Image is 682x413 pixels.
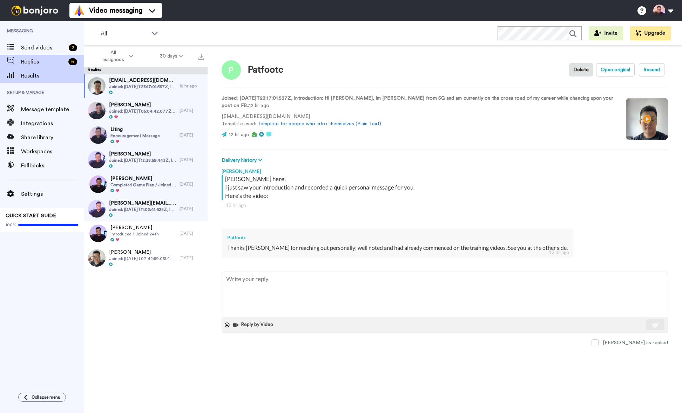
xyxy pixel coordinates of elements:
a: [EMAIL_ADDRESS][DOMAIN_NAME]Joined: [DATE]T23:17:01.537Z, Introduction: Hi [PERSON_NAME], Im [PER... [84,74,208,98]
span: Message template [21,105,84,114]
span: Send videos [21,44,66,52]
img: bj-logo-header-white.svg [8,6,61,15]
img: 2bfeec0d-413e-4275-b01a-c0c510d6474f-thumb.jpg [88,77,106,95]
div: [DATE] [180,206,204,212]
span: Joined: [DATE]T05:04:42.077Z, Introduction: Hi, i'm [PERSON_NAME], a property agent. Looking forw... [109,108,176,114]
button: Upgrade [630,26,671,40]
span: Collapse menu [32,394,60,400]
div: [DATE] [180,132,204,138]
div: [DATE] [180,108,204,113]
img: fce0e359-3ad7-4a91-a196-5baee16294b9-thumb.jpg [88,200,106,218]
span: Introduced / Joined 24th [110,231,159,237]
span: Joined: [DATE]T12:38:59.443Z, Introduction: Hi. I am [PERSON_NAME]. From [GEOGRAPHIC_DATA]. I was... [109,158,176,163]
div: Thanks [PERSON_NAME] for reaching out personally; well noted and had already commenced on the tra... [227,244,568,252]
img: Image of Patfootc [222,60,241,80]
span: [EMAIL_ADDRESS][DOMAIN_NAME] [109,77,176,84]
button: Delivery history [222,156,264,164]
span: Encouragement Message [110,133,160,139]
button: Invite [589,26,623,40]
a: [PERSON_NAME]Joined: [DATE]T12:38:59.443Z, Introduction: Hi. I am [PERSON_NAME]. From [GEOGRAPHIC... [84,147,208,172]
a: [PERSON_NAME]Completed Game Plan / Joined 21st[DATE] [84,172,208,196]
div: [DATE] [180,181,204,187]
span: [PERSON_NAME] [110,224,159,231]
img: 5771e908-08d3-496f-9e73-d2a26ee4da02-thumb.jpg [89,126,107,144]
span: All [101,29,148,38]
button: Delete [569,63,593,76]
a: [PERSON_NAME][EMAIL_ADDRESS][DOMAIN_NAME]Joined: [DATE]T11:02:41.628Z, Introduction: Hi! I’m Ragu... [84,196,208,221]
span: Replies [21,58,66,66]
span: Joined: [DATE]T11:02:41.628Z, Introduction: Hi! I’m Ragu from [GEOGRAPHIC_DATA]. I’m very keen on... [109,207,176,212]
p: : 12 hr ago [222,95,615,109]
span: Joined: [DATE]T23:17:01.537Z, Introduction: Hi [PERSON_NAME], Im [PERSON_NAME] from SG and am cur... [109,84,176,89]
div: Patfootc [227,234,568,241]
span: [PERSON_NAME] [109,151,176,158]
span: Share library [21,133,84,142]
img: export.svg [198,54,204,60]
span: [PERSON_NAME][EMAIL_ADDRESS][DOMAIN_NAME] [109,200,176,207]
img: a52b00f4-c5a2-4fb7-82fc-efbe59c8fb7e-thumb.jpg [88,102,106,119]
div: [DATE] [180,231,204,236]
img: f2314de3-9116-4ec1-af85-d626046a835b-thumb.jpg [88,249,106,267]
span: [PERSON_NAME] [110,175,176,182]
span: Joined: [DATE]T07:42:59.051Z, Introduction: Hi I’m [PERSON_NAME] from SG. I do real estate busine... [109,256,176,261]
span: All assignees [99,49,127,63]
span: Workspaces [21,147,84,156]
button: Export all results that match these filters now. [196,51,206,61]
span: Completed Game Plan / Joined 21st [110,182,176,188]
button: Collapse menu [18,393,66,402]
span: 12 hr ago [229,132,249,137]
div: 6 [68,58,77,65]
a: LitingEncouragement Message[DATE] [84,123,208,147]
img: df874264-a209-4c50-a142-05e5037030dc-thumb.jpg [89,225,107,242]
p: [EMAIL_ADDRESS][DOMAIN_NAME] Template used: [222,113,615,128]
div: 12 hr ago [549,249,569,256]
div: [PERSON_NAME] as replied [603,339,668,346]
span: Fallbacks [21,161,84,170]
img: ab24f1e4-0ff5-4128-8c78-f195fc27dfba-thumb.jpg [88,151,106,168]
button: Resend [639,63,664,76]
button: All assignees [86,46,147,66]
div: [PERSON_NAME] here, I just saw your introduction and recorded a quick personal message for you. H... [225,175,666,200]
div: Patfootc [248,65,283,75]
div: Replies [84,67,208,74]
span: Settings [21,190,84,198]
button: Reply by Video [232,320,275,330]
span: [PERSON_NAME] [109,249,176,256]
strong: Joined: [DATE]T23:17:01.537Z, Introduction: Hi [PERSON_NAME], Im [PERSON_NAME] from SG and am cur... [222,96,613,108]
span: 100% [6,222,16,228]
span: Results [21,72,84,80]
span: QUICK START GUIDE [6,213,56,218]
div: [DATE] [180,157,204,162]
div: 12 hr ago [226,202,664,209]
a: [PERSON_NAME]Introduced / Joined 24th[DATE] [84,221,208,246]
div: 12 hr ago [180,83,204,89]
a: Template for people who intro themselves (Plain Text) [257,121,381,126]
div: 2 [69,44,77,51]
button: 30 days [147,50,197,62]
img: e2ab80b6-6462-454b-a9dd-d1f6f2996ee4-thumb.jpg [89,175,107,193]
img: vm-color.svg [74,5,85,16]
a: [PERSON_NAME]Joined: [DATE]T05:04:42.077Z, Introduction: Hi, i'm [PERSON_NAME], a property agent.... [84,98,208,123]
span: Integrations [21,119,84,128]
span: Video messaging [89,6,142,15]
div: [PERSON_NAME] [222,164,668,175]
span: Liting [110,126,160,133]
a: [PERSON_NAME]Joined: [DATE]T07:42:59.051Z, Introduction: Hi I’m [PERSON_NAME] from SG. I do real ... [84,246,208,270]
span: [PERSON_NAME] [109,101,176,108]
div: [DATE] [180,255,204,261]
button: Open original [596,63,635,76]
img: send-white.svg [652,322,660,328]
